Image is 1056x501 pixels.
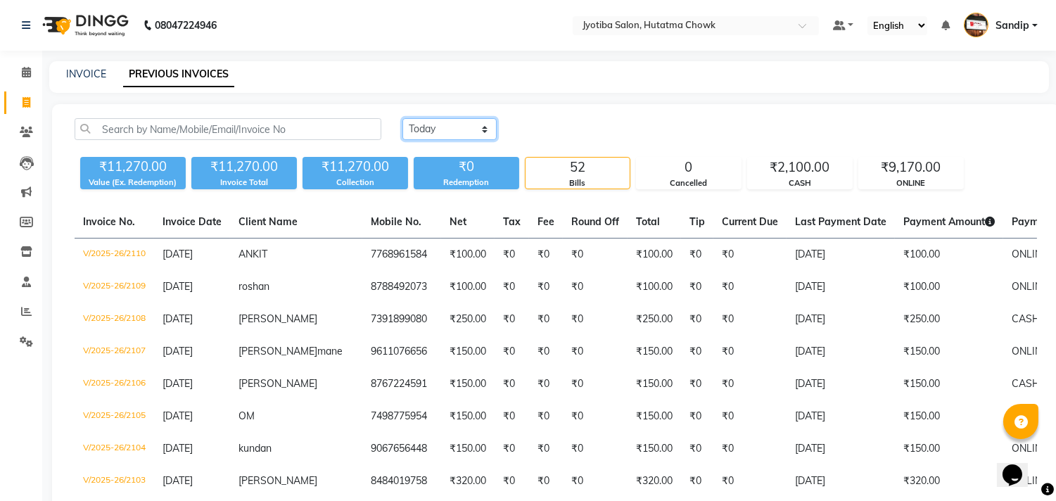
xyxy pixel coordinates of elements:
td: ₹0 [713,400,787,433]
span: Invoice No. [83,215,135,228]
td: ₹0 [681,433,713,465]
td: ₹150.00 [895,433,1003,465]
td: ₹150.00 [895,336,1003,368]
td: ₹0 [681,368,713,400]
span: Tip [689,215,705,228]
div: Value (Ex. Redemption) [80,177,186,189]
span: [PERSON_NAME] [238,377,317,390]
td: V/2025-26/2108 [75,303,154,336]
span: Mobile No. [371,215,421,228]
div: 52 [526,158,630,177]
span: Invoice Date [163,215,222,228]
img: logo [36,6,132,45]
td: ₹0 [495,433,529,465]
span: [DATE] [163,377,193,390]
td: [DATE] [787,465,895,497]
td: ₹0 [495,368,529,400]
td: V/2025-26/2104 [75,433,154,465]
td: ₹0 [495,400,529,433]
span: ONLINE [1012,280,1048,293]
td: [DATE] [787,336,895,368]
td: ₹0 [529,271,563,303]
td: [DATE] [787,303,895,336]
td: ₹0 [681,400,713,433]
td: [DATE] [787,433,895,465]
td: ₹0 [713,433,787,465]
span: kundan [238,442,272,455]
span: Net [450,215,466,228]
td: ₹0 [529,368,563,400]
a: INVOICE [66,68,106,80]
td: 8788492073 [362,271,441,303]
span: roshan [238,280,269,293]
span: ONLINE [1012,442,1048,455]
span: [DATE] [163,248,193,260]
td: ₹150.00 [895,400,1003,433]
td: ₹320.00 [441,465,495,497]
td: V/2025-26/2107 [75,336,154,368]
span: [DATE] [163,345,193,357]
div: ₹11,270.00 [191,157,297,177]
td: ₹0 [681,271,713,303]
div: ₹0 [414,157,519,177]
td: 7768961584 [362,239,441,272]
div: 0 [637,158,741,177]
td: 7391899080 [362,303,441,336]
span: OM [238,410,255,422]
span: ONLINE [1012,345,1048,357]
td: ₹0 [713,465,787,497]
td: 9067656448 [362,433,441,465]
td: ₹100.00 [895,271,1003,303]
td: ₹0 [713,239,787,272]
b: 08047224946 [155,6,217,45]
td: ₹0 [681,239,713,272]
td: ₹100.00 [895,239,1003,272]
td: ₹250.00 [628,303,681,336]
td: V/2025-26/2103 [75,465,154,497]
td: ₹0 [681,303,713,336]
td: ₹0 [713,336,787,368]
span: Client Name [238,215,298,228]
td: ₹0 [529,433,563,465]
img: Sandip [964,13,988,37]
td: ₹150.00 [441,368,495,400]
td: [DATE] [787,239,895,272]
span: Current Due [722,215,778,228]
td: ₹0 [529,400,563,433]
span: [DATE] [163,410,193,422]
td: ₹0 [563,336,628,368]
td: [DATE] [787,400,895,433]
td: ₹0 [563,303,628,336]
div: Bills [526,177,630,189]
td: ₹0 [529,336,563,368]
td: ₹0 [681,336,713,368]
div: Invoice Total [191,177,297,189]
td: ₹0 [713,271,787,303]
td: ₹0 [495,336,529,368]
td: ₹0 [529,303,563,336]
span: Payment Amount [903,215,995,228]
td: ₹150.00 [441,336,495,368]
td: ₹100.00 [441,239,495,272]
input: Search by Name/Mobile/Email/Invoice No [75,118,381,140]
td: ₹100.00 [441,271,495,303]
span: [PERSON_NAME] [238,474,317,487]
td: ₹150.00 [441,433,495,465]
span: Last Payment Date [795,215,886,228]
iframe: chat widget [997,445,1042,487]
span: [PERSON_NAME] [238,312,317,325]
span: Fee [537,215,554,228]
td: ₹0 [563,433,628,465]
div: ₹2,100.00 [748,158,852,177]
div: Collection [303,177,408,189]
td: ₹0 [563,368,628,400]
td: ₹100.00 [628,271,681,303]
span: Total [636,215,660,228]
td: ₹250.00 [895,303,1003,336]
td: ₹150.00 [441,400,495,433]
td: V/2025-26/2106 [75,368,154,400]
td: ₹320.00 [628,465,681,497]
div: ₹11,270.00 [303,157,408,177]
span: Tax [503,215,521,228]
td: 8767224591 [362,368,441,400]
